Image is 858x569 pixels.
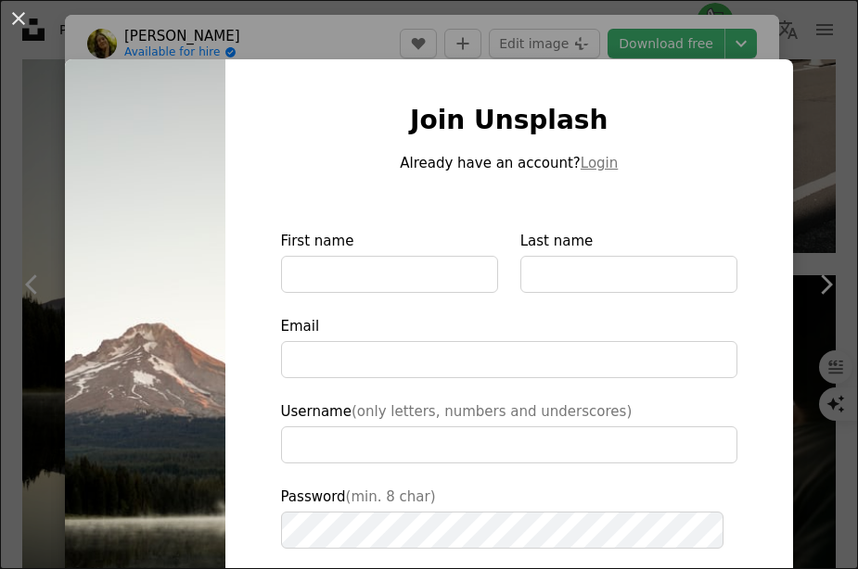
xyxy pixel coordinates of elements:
[520,230,737,293] label: Last name
[281,256,498,293] input: First name
[352,403,632,420] span: (only letters, numbers and underscores)
[281,152,738,174] p: Already have an account?
[281,315,738,378] label: Email
[281,104,738,137] h1: Join Unsplash
[281,341,738,378] input: Email
[281,400,738,463] label: Username
[520,256,737,293] input: Last name
[281,512,724,549] input: Password(min. 8 char)
[346,488,436,505] span: (min. 8 char)
[281,426,738,463] input: Username(only letters, numbers and underscores)
[281,230,498,293] label: First name
[581,152,618,174] button: Login
[281,486,738,549] label: Password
